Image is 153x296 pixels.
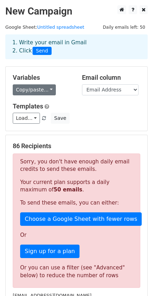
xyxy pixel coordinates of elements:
div: 1. Write your email in Gmail 2. Click [7,39,146,55]
p: To send these emails, you can either: [20,199,133,207]
h2: New Campaign [5,5,148,17]
h5: 86 Recipients [13,142,140,150]
p: Or [20,231,133,239]
a: Templates [13,102,43,110]
a: Copy/paste... [13,84,56,95]
h5: Variables [13,74,71,82]
a: Untitled spreadsheet [37,24,84,30]
button: Save [51,113,69,124]
div: Or you can use a filter (see "Advanced" below) to reduce the number of rows [20,264,133,280]
span: Send [33,47,52,55]
a: Sign up for a plan [20,245,80,258]
p: Your current plan supports a daily maximum of . [20,179,133,194]
iframe: Chat Widget [118,262,153,296]
strong: 50 emails [54,186,82,193]
a: Choose a Google Sheet with fewer rows [20,212,142,226]
small: Google Sheet: [5,24,84,30]
span: Daily emails left: 50 [100,23,148,31]
p: Sorry, you don't have enough daily email credits to send these emails. [20,158,133,173]
a: Daily emails left: 50 [100,24,148,30]
h5: Email column [82,74,141,82]
a: Load... [13,113,40,124]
